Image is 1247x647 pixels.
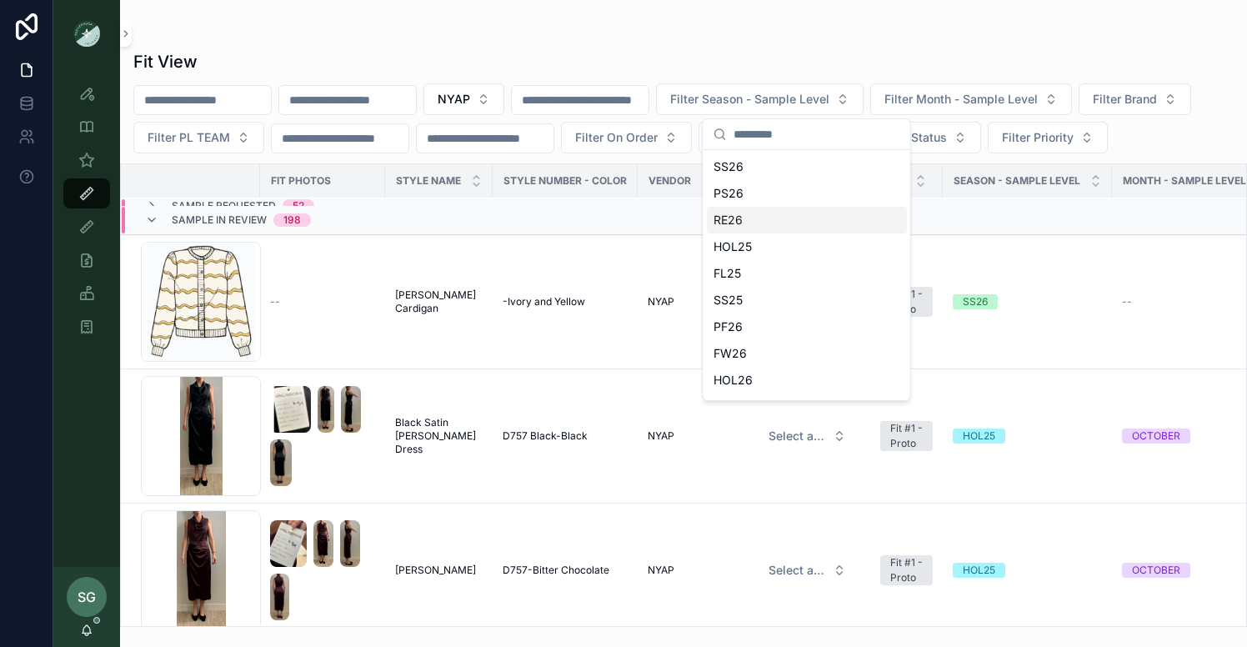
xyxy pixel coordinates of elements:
button: Select Button [423,83,504,115]
div: 198 [283,213,301,227]
button: Select Button [988,122,1108,153]
img: Screenshot-2025-09-30-at-9.27.15-AM.png [270,574,289,620]
a: HOL25 [953,563,1102,578]
div: HOL25 [963,563,995,578]
div: Fit #1 - Proto [890,555,923,585]
a: Fit #1 - Proto [880,555,933,585]
div: Suggestions [704,150,910,400]
a: [PERSON_NAME] Cardigan [395,288,483,315]
a: Fit #1 - Proto [880,421,933,451]
div: RE26 [707,207,907,233]
div: FL25 [707,260,907,287]
a: Screenshot-2025-09-30-at-9.27.07-AM.pngScreenshot-2025-09-30-at-9.27.09-AM.pngScreenshot-2025-09-... [270,520,375,620]
h1: Fit View [133,50,198,73]
a: Select Button [754,554,860,586]
span: Select a HP FIT LEVEL [769,428,826,444]
button: Select Button [133,122,264,153]
img: Screenshot-2025-09-30-at-9.27.09-AM.png [313,520,333,567]
span: Select a HP FIT LEVEL [769,562,826,579]
div: YEAR-ROUND [707,394,907,420]
a: NYAP [648,564,734,577]
div: SS25 [707,287,907,313]
a: NYAP [648,295,734,308]
a: HOL25 [953,429,1102,444]
button: Select Button [1079,83,1191,115]
div: OCTOBER [1132,429,1180,444]
a: SS26 [953,294,1102,309]
div: SS26 [963,294,988,309]
span: -- [1122,295,1132,308]
a: D757-Bitter Chocolate [503,564,628,577]
span: -Ivory and Yellow [503,295,585,308]
span: Filter PL TEAM [148,129,230,146]
span: Vendor [649,174,691,188]
span: -- [270,295,280,308]
span: D757 Black-Black [503,429,588,443]
div: FW26 [707,340,907,367]
span: STYLE NAME [396,174,461,188]
span: SG [78,587,96,607]
div: OCTOBER [1132,563,1180,578]
div: PF26 [707,313,907,340]
button: Select Button [755,421,859,451]
div: HOL26 [707,367,907,394]
div: HOL25 [963,429,995,444]
span: MONTH - SAMPLE LEVEL [1123,174,1246,188]
img: Screenshot-2025-09-30-at-9.29.04-AM.png [270,439,292,486]
button: Select Button [561,122,692,153]
div: Fit #1 - Proto [890,421,923,451]
a: Black Satin [PERSON_NAME] Dress [395,416,483,456]
a: [PERSON_NAME] [395,564,483,577]
img: App logo [73,20,100,47]
span: Sample In Review [172,213,267,227]
span: NYAP [648,429,674,443]
a: -- [270,295,375,308]
span: Filter Season - Sample Level [670,91,829,108]
img: Screenshot-2025-09-30-at-9.27.12-AM.png [340,520,360,567]
div: 52 [293,199,304,213]
button: Select Button [870,83,1072,115]
span: Filter On Order [575,129,658,146]
span: [PERSON_NAME] [395,564,476,577]
img: Screenshot-2025-09-30-at-9.28.59-AM.png [318,386,334,433]
div: SS26 [707,153,907,180]
span: D757-Bitter Chocolate [503,564,609,577]
span: Style Number - Color [503,174,627,188]
button: Select Button [755,555,859,585]
span: NYAP [648,564,674,577]
div: scrollable content [53,67,120,364]
span: Filter Month - Sample Level [884,91,1038,108]
a: Select Button [754,420,860,452]
a: NYAP [648,429,734,443]
button: Select Button [656,83,864,115]
span: NYAP [648,295,674,308]
a: D757 Black-Black [503,429,628,443]
span: Sample Requested [172,199,276,213]
div: PS26 [707,180,907,207]
span: Filter Brand [1093,91,1157,108]
div: HOL25 [707,233,907,260]
span: Fit Photos [271,174,331,188]
img: Screenshot-2025-09-30-at-9.27.07-AM.png [270,520,307,567]
button: Select Button [699,122,831,153]
img: Screenshot-2025-09-30-at-9.28.57-AM.png [270,386,311,433]
img: Screenshot-2025-09-30-at-9.29.02-AM.png [341,386,361,433]
a: Screenshot-2025-09-30-at-9.28.57-AM.pngScreenshot-2025-09-30-at-9.28.59-AM.pngScreenshot-2025-09-... [270,386,375,486]
a: -Ivory and Yellow [503,295,628,308]
span: Filter Priority [1002,129,1074,146]
span: Season - Sample Level [954,174,1080,188]
span: NYAP [438,91,470,108]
